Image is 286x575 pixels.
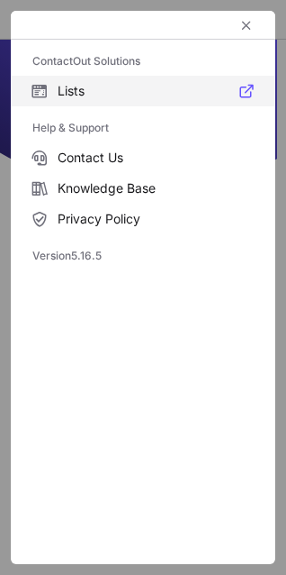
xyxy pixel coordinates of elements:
[11,242,275,270] div: Version 5.16.5
[58,150,254,166] span: Contact Us
[58,180,254,196] span: Knowledge Base
[58,83,254,99] span: Lists
[11,142,275,173] label: Contact Us
[32,47,254,76] label: ContactOut Solutions
[32,114,254,142] label: Help & Support
[58,211,254,227] span: Privacy Policy
[11,173,275,204] label: Knowledge Base
[236,14,257,36] button: left-button
[11,76,275,106] label: Lists
[11,204,275,234] label: Privacy Policy
[29,16,47,34] button: right-button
